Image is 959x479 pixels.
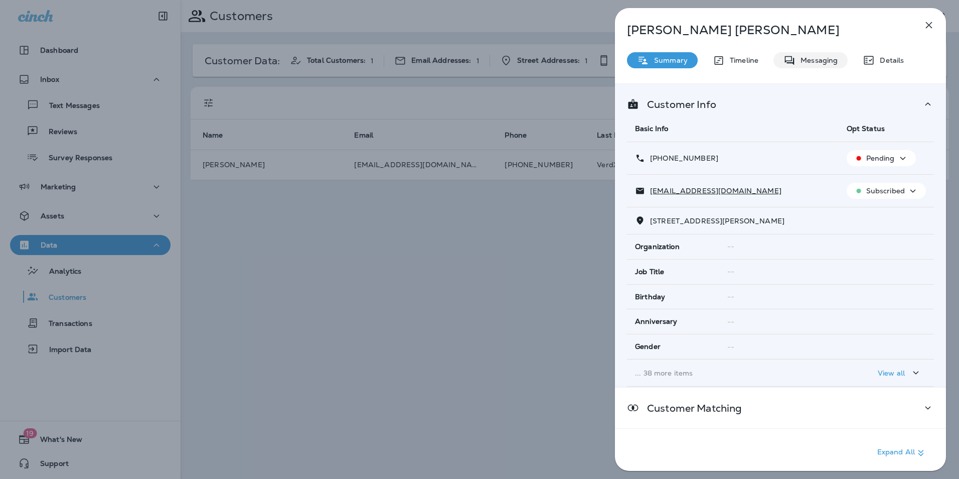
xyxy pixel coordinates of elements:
[635,317,678,326] span: Anniversary
[847,183,926,199] button: Subscribed
[639,404,742,412] p: Customer Matching
[847,150,916,166] button: Pending
[639,100,716,108] p: Customer Info
[727,317,734,326] span: --
[873,444,931,462] button: Expand All
[649,56,688,64] p: Summary
[645,154,718,162] p: [PHONE_NUMBER]
[635,243,680,251] span: Organization
[877,447,927,459] p: Expand All
[650,216,784,225] span: [STREET_ADDRESS][PERSON_NAME]
[645,187,781,195] p: [EMAIL_ADDRESS][DOMAIN_NAME]
[875,56,904,64] p: Details
[727,242,734,251] span: --
[874,364,926,382] button: View all
[878,369,905,377] p: View all
[635,124,668,133] span: Basic Info
[635,268,664,276] span: Job Title
[725,56,758,64] p: Timeline
[627,23,901,37] p: [PERSON_NAME] [PERSON_NAME]
[635,369,831,377] p: ... 38 more items
[866,187,905,195] p: Subscribed
[727,267,734,276] span: --
[795,56,838,64] p: Messaging
[847,124,885,133] span: Opt Status
[727,342,734,351] span: --
[866,154,895,162] p: Pending
[635,293,665,301] span: Birthday
[727,292,734,301] span: --
[635,342,661,351] span: Gender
